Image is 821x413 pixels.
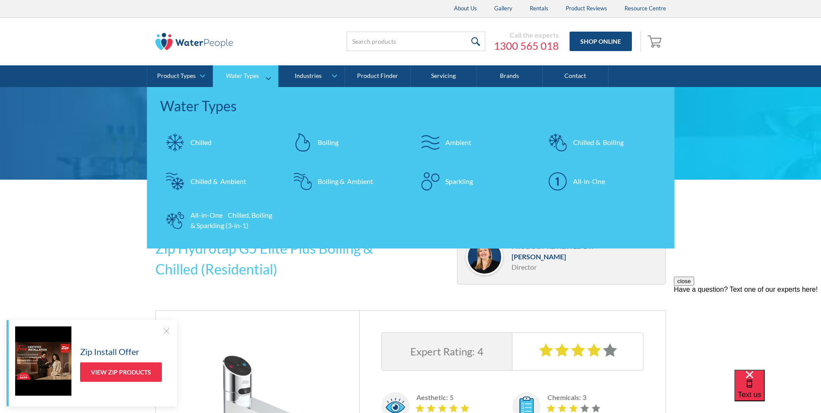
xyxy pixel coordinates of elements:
div: Chilled & Ambient [190,176,246,187]
input: Search products [347,32,485,51]
a: Chilled & Ambient [160,166,279,197]
div: Chilled & Boiling [573,137,624,148]
h2: Zip Hydrotap G5 Elite Plus Boiling & Chilled (Residential) [155,238,407,280]
a: 1300 565 018 [494,39,559,52]
a: Chilled [160,127,279,158]
a: Boiling [287,127,406,158]
img: Zip Install Offer [15,326,71,396]
div: [PERSON_NAME] [512,252,657,262]
h5: 3 [583,393,586,401]
h5: Chemicals: [547,393,581,401]
a: Servicing [411,65,477,87]
a: Open empty cart [645,31,666,52]
nav: Water Types [147,87,675,248]
div: Chilled [190,137,212,148]
div: Ambient [445,137,471,148]
a: Ambient [415,127,534,158]
a: Contact [543,65,609,87]
a: Product Finder [345,65,411,87]
a: Sparkling [415,166,534,197]
h5: Zip Install Offer [80,345,139,358]
div: Water Types [226,72,259,80]
div: All-in-One [573,176,605,187]
a: Chilled & Boiling [543,127,662,158]
div: All-in-One Chilled, Boiling & Sparkling (3-in-1) [190,210,275,231]
iframe: podium webchat widget bubble [734,370,821,413]
a: Product Types [147,65,212,87]
a: View Zip Products [80,362,162,382]
div: Director [512,262,657,272]
h3: 4 [477,345,483,358]
div: Water Types [160,96,662,116]
img: shopping cart [647,34,664,48]
a: All-in-One Chilled, Boiling & Sparkling (3-in-1) [160,205,279,236]
a: Water Types [213,65,278,87]
div: Product Types [157,72,196,80]
div: Industries [295,72,322,80]
a: Brands [477,65,542,87]
div: Sparkling [445,176,473,187]
a: Industries [279,65,344,87]
div: Boiling & Ambient [318,176,373,187]
iframe: podium webchat widget prompt [674,277,821,381]
a: Shop Online [570,32,632,51]
h5: Aesthetic: [416,393,448,401]
h5: 5 [450,393,454,401]
h3: Expert Rating: [410,345,475,358]
div: Call the experts [494,31,559,39]
a: Boiling & Ambient [287,166,406,197]
img: The Water People [155,33,233,50]
a: All-in-One [543,166,662,197]
div: Boiling [318,137,338,148]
